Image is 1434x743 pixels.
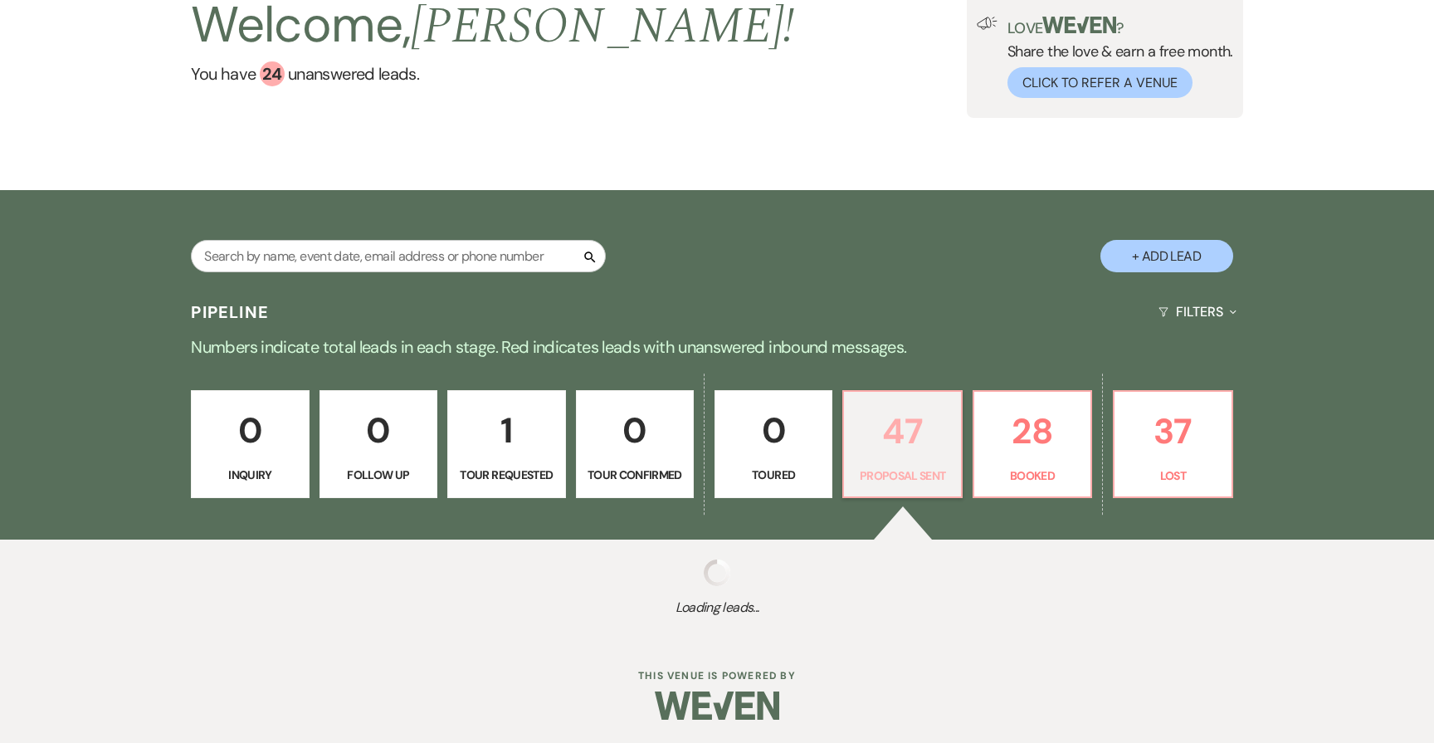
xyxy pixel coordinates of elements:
[587,403,683,458] p: 0
[997,17,1233,98] div: Share the love & earn a free month.
[191,301,269,324] h3: Pipeline
[1113,390,1232,498] a: 37Lost
[854,403,950,459] p: 47
[655,677,779,735] img: Weven Logo
[1100,240,1233,272] button: + Add Lead
[191,61,794,86] a: You have 24 unanswered leads.
[725,466,822,484] p: Toured
[458,403,554,458] p: 1
[854,467,950,485] p: Proposal Sent
[704,560,730,586] img: loading spinner
[319,390,437,498] a: 0Follow Up
[447,390,565,498] a: 1Tour Requested
[1124,467,1221,485] p: Lost
[984,467,1080,485] p: Booked
[1042,17,1116,33] img: weven-logo-green.svg
[330,466,427,484] p: Follow Up
[984,403,1080,459] p: 28
[587,466,683,484] p: Tour Confirmed
[1007,17,1233,36] p: Love ?
[260,61,285,86] div: 24
[119,334,1314,360] p: Numbers indicate total leads in each stage. Red indicates leads with unanswered inbound messages.
[458,466,554,484] p: Tour Requested
[71,598,1362,618] span: Loading leads...
[202,466,298,484] p: Inquiry
[973,390,1092,498] a: 28Booked
[576,390,694,498] a: 0Tour Confirmed
[977,17,997,30] img: loud-speaker-illustration.svg
[330,403,427,458] p: 0
[191,240,606,272] input: Search by name, event date, email address or phone number
[725,403,822,458] p: 0
[842,390,962,498] a: 47Proposal Sent
[1007,67,1193,98] button: Click to Refer a Venue
[202,403,298,458] p: 0
[715,390,832,498] a: 0Toured
[191,390,309,498] a: 0Inquiry
[1124,403,1221,459] p: 37
[1152,290,1242,334] button: Filters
